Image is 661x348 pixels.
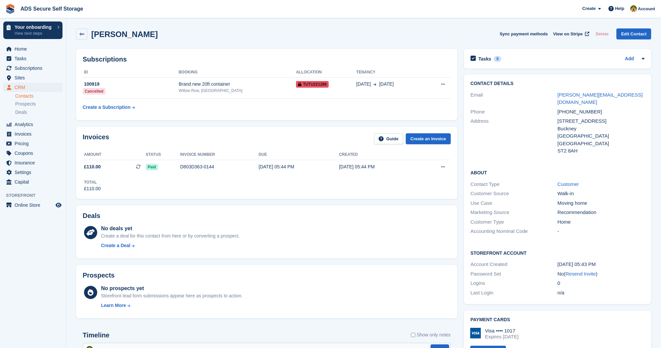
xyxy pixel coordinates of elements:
[558,218,644,226] div: Home
[374,133,403,144] a: Guide
[485,328,518,334] div: Visa •••• 1017
[494,56,501,62] div: 0
[471,218,558,226] div: Customer Type
[101,302,243,309] a: Learn More
[15,149,54,158] span: Coupons
[471,228,558,235] div: Accounting Nominal Code
[3,149,62,158] a: menu
[3,168,62,177] a: menu
[558,280,644,287] div: 0
[83,81,179,88] div: 100919
[83,331,109,339] h2: Timeline
[3,120,62,129] a: menu
[91,30,158,39] h2: [PERSON_NAME]
[15,158,54,167] span: Insurance
[411,331,451,338] label: Show only notes
[3,44,62,54] a: menu
[471,249,644,256] h2: Storefront Account
[471,108,558,116] div: Phone
[558,261,644,268] div: [DATE] 05:43 PM
[180,150,259,160] th: Invoice number
[379,81,393,88] span: [DATE]
[84,179,101,185] div: Total
[15,139,54,148] span: Pricing
[616,28,651,39] a: Edit Contact
[558,132,644,140] div: [GEOGRAPHIC_DATA]
[55,201,62,209] a: Preview store
[593,28,611,39] button: Delete
[259,150,339,160] th: Due
[15,177,54,187] span: Capital
[15,83,54,92] span: CRM
[5,4,15,14] img: stora-icon-8386f47178a22dfd0bd8f6a31ec36ba5ce8667c1dd55bd0f319d3a0aa187defe.svg
[638,6,655,12] span: Account
[471,169,644,176] h2: About
[558,181,579,187] a: Customer
[101,225,240,233] div: No deals yet
[478,56,491,62] h2: Tasks
[558,228,644,235] div: -
[83,104,131,111] div: Create a Subscription
[406,133,451,144] a: Create an Invoice
[625,55,634,63] a: Add
[3,200,62,210] a: menu
[411,331,415,338] input: Show only notes
[179,67,296,78] th: Booking
[101,242,240,249] a: Create a Deal
[558,92,643,105] a: [PERSON_NAME][EMAIL_ADDRESS][DOMAIN_NAME]
[558,125,644,133] div: Buckney
[471,270,558,278] div: Password Set
[339,150,419,160] th: Created
[3,83,62,92] a: menu
[83,88,105,95] div: Cancelled
[146,150,180,160] th: Status
[615,5,624,12] span: Help
[101,233,240,239] div: Create a deal for this contact from here or by converting a prospect.
[179,81,296,88] div: Brand new 20ft container
[15,109,27,115] span: Deals
[15,30,54,36] p: View next steps
[485,334,518,340] div: Expires [DATE]
[3,177,62,187] a: menu
[471,199,558,207] div: Use Case
[101,292,243,299] div: Storefront lead form submissions appear here as prospects to action.
[259,163,339,170] div: [DATE] 05:44 PM
[471,280,558,287] div: Logins
[101,302,126,309] div: Learn More
[83,212,100,220] h2: Deals
[339,163,419,170] div: [DATE] 05:44 PM
[83,272,115,279] h2: Prospects
[551,28,591,39] a: View on Stripe
[15,120,54,129] span: Analytics
[84,185,101,192] div: £110.00
[3,54,62,63] a: menu
[179,88,296,94] div: Willow Row, [GEOGRAPHIC_DATA]
[558,209,644,216] div: Recommendation
[15,101,36,107] span: Prospects
[15,25,54,29] p: Your onboarding
[18,3,86,14] a: ADS Secure Self Storage
[470,328,481,338] img: Visa Logo
[471,81,644,86] h2: Contact Details
[558,140,644,148] div: [GEOGRAPHIC_DATA]
[3,73,62,82] a: menu
[15,200,54,210] span: Online Store
[471,289,558,297] div: Last Login
[3,64,62,73] a: menu
[6,192,66,199] span: Storefront
[356,67,425,78] th: Tenancy
[471,91,558,106] div: Email
[3,129,62,139] a: menu
[558,147,644,155] div: ST2 8AH
[558,270,644,278] div: No
[15,93,62,99] a: Contacts
[296,81,329,88] span: TUTU221286
[558,289,644,297] div: n/a
[83,133,109,144] h2: Invoices
[553,31,583,37] span: View on Stripe
[101,242,131,249] div: Create a Deal
[565,271,596,277] a: Resend Invite
[471,190,558,197] div: Customer Source
[500,28,548,39] button: Sync payment methods
[471,181,558,188] div: Contact Type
